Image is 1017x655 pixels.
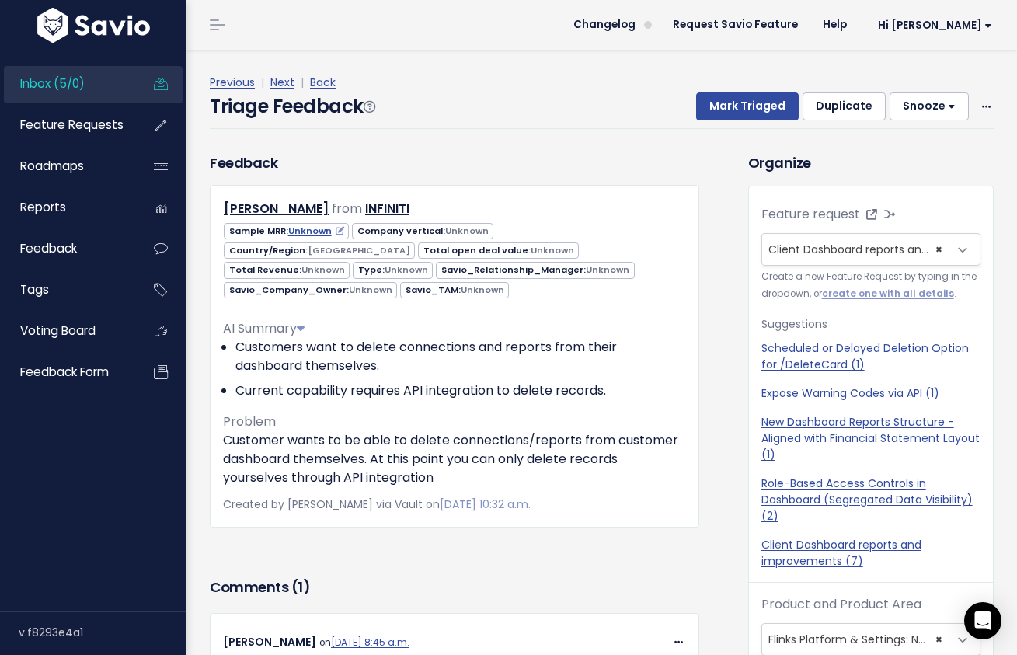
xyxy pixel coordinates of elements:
[761,476,980,524] a: Role-Based Access Controls in Dashboard (Segregated Data Visibility) (2)
[761,340,980,373] a: Scheduled or Delayed Deletion Option for /DeleteCard (1)
[331,636,409,649] a: [DATE] 8:45 a.m.
[586,263,629,276] span: Unknown
[349,284,392,296] span: Unknown
[964,602,1001,639] div: Open Intercom Messenger
[365,200,409,218] a: INFINITI
[761,315,980,334] p: Suggestions
[4,107,129,143] a: Feature Requests
[761,205,860,224] label: Feature request
[319,636,409,649] span: on
[223,634,316,650] span: [PERSON_NAME]
[332,200,362,218] span: from
[20,240,77,256] span: Feedback
[573,19,636,30] span: Changelog
[822,287,954,300] a: create one with all details
[810,13,859,37] a: Help
[310,75,336,90] a: Back
[223,319,305,337] span: AI Summary
[223,413,276,430] span: Problem
[761,595,921,614] label: Product and Product Area
[210,92,374,120] h4: Triage Feedback
[4,272,129,308] a: Tags
[210,577,699,598] h3: Comments ( )
[20,75,85,92] span: Inbox (5/0)
[352,223,493,239] span: Company vertical:
[4,354,129,390] a: Feedback form
[20,322,96,339] span: Voting Board
[418,242,579,259] span: Total open deal value:
[298,577,303,597] span: 1
[4,231,129,267] a: Feedback
[400,282,509,298] span: Savio_TAM:
[935,624,942,655] span: ×
[224,262,350,278] span: Total Revenue:
[224,282,397,298] span: Savio_Company_Owner:
[270,75,294,90] a: Next
[4,148,129,184] a: Roadmaps
[461,284,504,296] span: Unknown
[20,281,49,298] span: Tags
[762,624,949,655] span: Flinks Platform & Settings: No Product Area
[235,338,686,375] li: Customers want to delete connections and reports from their dashboard themselves.
[761,414,980,463] a: New Dashboard Reports Structure - Aligned with Financial Statement Layout (1)
[298,75,307,90] span: |
[803,92,886,120] button: Duplicate
[436,262,634,278] span: Savio_Relationship_Manager:
[696,92,799,120] button: Mark Triaged
[859,13,1005,37] a: Hi [PERSON_NAME]
[761,537,980,570] a: Client Dashboard reports and improvements (7)
[210,152,277,173] h3: Feedback
[224,223,349,239] span: Sample MRR:
[20,364,109,380] span: Feedback form
[301,263,345,276] span: Unknown
[224,200,329,218] a: [PERSON_NAME]
[748,152,994,173] h3: Organize
[761,269,980,302] small: Create a new Feature Request by typing in the dropdown, or .
[385,263,428,276] span: Unknown
[4,313,129,349] a: Voting Board
[224,242,415,259] span: Country/Region:
[531,244,574,256] span: Unknown
[890,92,969,120] button: Snooze
[235,382,686,400] li: Current capability requires API integration to delete records.
[761,385,980,402] a: Expose Warning Codes via API (1)
[210,75,255,90] a: Previous
[440,496,531,512] a: [DATE] 10:32 a.m.
[353,262,433,278] span: Type:
[660,13,810,37] a: Request Savio Feature
[33,8,154,43] img: logo-white.9d6f32f41409.svg
[20,117,124,133] span: Feature Requests
[223,496,531,512] span: Created by [PERSON_NAME] via Vault on
[4,190,129,225] a: Reports
[258,75,267,90] span: |
[308,244,410,256] span: [GEOGRAPHIC_DATA]
[4,66,129,102] a: Inbox (5/0)
[20,199,66,215] span: Reports
[445,225,489,237] span: Unknown
[20,158,84,174] span: Roadmaps
[19,612,186,653] div: v.f8293e4a1
[223,431,686,487] p: Customer wants to be able to delete connections/reports from customer dashboard themselves. At th...
[878,19,992,31] span: Hi [PERSON_NAME]
[288,225,344,237] a: Unknown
